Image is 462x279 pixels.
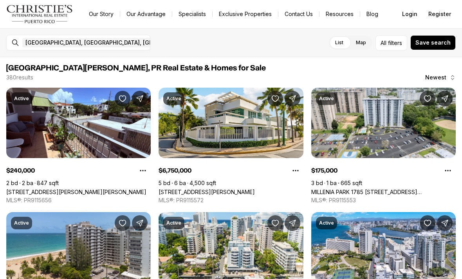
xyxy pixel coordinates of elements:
[319,220,334,226] p: Active
[14,95,29,102] p: Active
[375,35,407,50] button: Allfilters
[415,40,451,46] span: Save search
[381,39,386,47] span: All
[132,91,148,106] button: Share Property
[25,40,199,46] span: [GEOGRAPHIC_DATA], [GEOGRAPHIC_DATA], [GEOGRAPHIC_DATA]
[166,220,181,226] p: Active
[267,91,283,106] button: Save Property: 2220 CALLE PARK BLVD
[329,36,350,50] label: List
[14,220,29,226] p: Active
[424,6,456,22] button: Register
[135,163,151,178] button: Property options
[6,5,73,23] img: logo
[350,36,372,50] label: Map
[397,6,422,22] button: Login
[319,95,334,102] p: Active
[285,215,300,231] button: Share Property
[83,9,120,20] a: Our Story
[6,189,146,195] a: 463 SAGRADO CORAZON #302-A, SAN JUAN PR, 00915
[132,215,148,231] button: Share Property
[285,91,300,106] button: Share Property
[388,39,402,47] span: filters
[420,70,460,85] button: Newest
[319,9,360,20] a: Resources
[420,91,435,106] button: Save Property: MILLENIA PARK 1785 CALLE J. FERRER Y FERRER 100 #Apt 1101
[213,9,278,20] a: Exclusive Properties
[425,74,446,81] span: Newest
[6,74,33,81] p: 380 results
[159,189,255,195] a: 2220 CALLE PARK BLVD, SAN JUAN PR, 00913
[360,9,384,20] a: Blog
[437,91,453,106] button: Share Property
[440,163,456,178] button: Property options
[166,95,181,102] p: Active
[115,91,130,106] button: Save Property: 463 SAGRADO CORAZON #302-A
[428,11,451,17] span: Register
[6,64,266,72] span: [GEOGRAPHIC_DATA][PERSON_NAME], PR Real Estate & Homes for Sale
[278,9,319,20] button: Contact Us
[402,11,417,17] span: Login
[120,9,172,20] a: Our Advantage
[267,215,283,231] button: Save Property: 1351 AVE. WILSON #202
[288,163,303,178] button: Property options
[311,189,456,195] a: MILLENIA PARK 1785 CALLE J. FERRER Y FERRER 100 #Apt 1101, SAN JUAN, PR PR, 00921
[115,215,130,231] button: Save Property: 1507 ASHFORD #1202
[410,35,456,50] button: Save search
[172,9,212,20] a: Specialists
